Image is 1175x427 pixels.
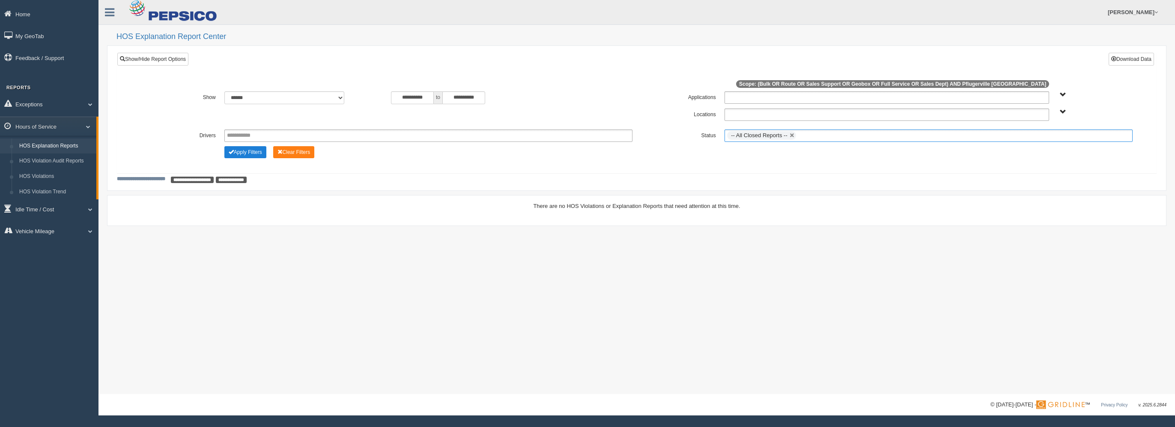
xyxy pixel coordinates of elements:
[1036,400,1085,409] img: Gridline
[1101,403,1127,407] a: Privacy Policy
[15,169,96,184] a: HOS Violations
[137,129,220,140] label: Drivers
[637,91,720,102] label: Applications
[224,146,266,158] button: Change Filter Options
[273,146,315,158] button: Change Filter Options
[731,132,787,138] span: -- All Closed Reports --
[1139,403,1166,407] span: v. 2025.6.2844
[117,53,188,66] a: Show/Hide Report Options
[117,202,1157,210] div: There are no HOS Violations or Explanation Reports that need attention at this time.
[137,91,220,102] label: Show
[637,129,720,140] label: Status
[637,108,720,119] label: Locations
[116,33,1166,41] h2: HOS Explanation Report Center
[15,153,96,169] a: HOS Violation Audit Reports
[1109,53,1154,66] button: Download Data
[15,184,96,200] a: HOS Violation Trend
[434,91,442,104] span: to
[736,80,1049,88] span: Scope: (Bulk OR Route OR Sales Support OR Geobox OR Full Service OR Sales Dept) AND Pflugerville ...
[990,400,1166,409] div: © [DATE]-[DATE] - ™
[15,138,96,154] a: HOS Explanation Reports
